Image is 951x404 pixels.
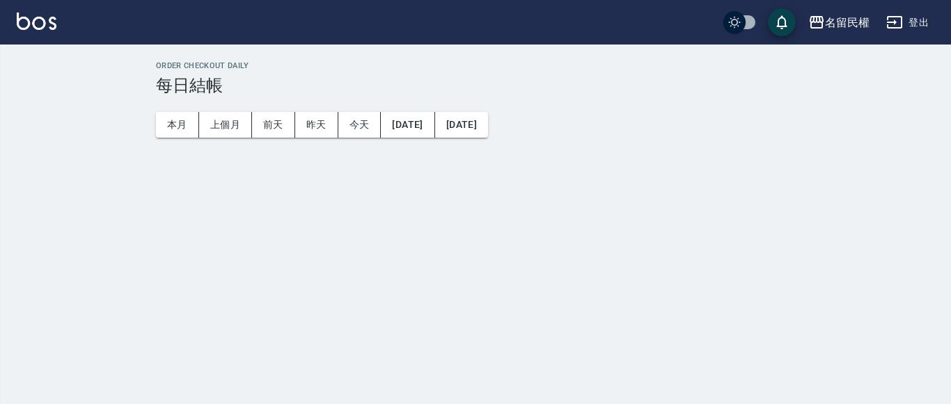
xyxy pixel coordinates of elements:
[881,10,934,35] button: 登出
[295,112,338,138] button: 昨天
[825,14,870,31] div: 名留民權
[156,76,934,95] h3: 每日結帳
[338,112,382,138] button: 今天
[803,8,875,37] button: 名留民權
[435,112,488,138] button: [DATE]
[17,13,56,30] img: Logo
[768,8,796,36] button: save
[381,112,434,138] button: [DATE]
[156,112,199,138] button: 本月
[252,112,295,138] button: 前天
[199,112,252,138] button: 上個月
[156,61,934,70] h2: Order checkout daily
